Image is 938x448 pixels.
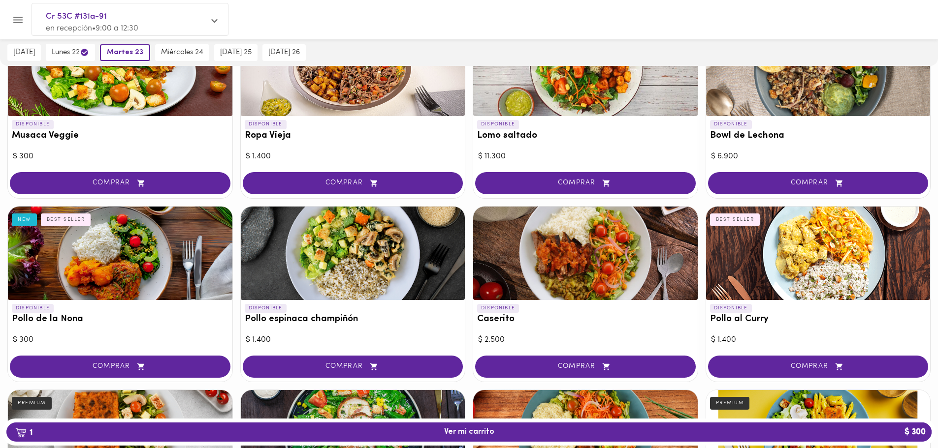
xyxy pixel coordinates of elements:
[477,314,694,325] h3: Caserito
[710,314,927,325] h3: Pollo al Curry
[107,48,143,57] span: martes 23
[268,48,300,57] span: [DATE] 26
[245,120,287,129] p: DISPONIBLE
[708,356,929,378] button: COMPRAR
[10,172,230,194] button: COMPRAR
[12,304,54,313] p: DISPONIBLE
[22,362,218,371] span: COMPRAR
[475,356,696,378] button: COMPRAR
[12,397,52,410] div: PREMIUM
[241,23,465,116] div: Ropa Vieja
[711,151,926,162] div: $ 6.900
[52,48,89,57] span: lunes 22
[13,48,35,57] span: [DATE]
[241,207,465,300] div: Pollo espinaca champiñón
[255,362,451,371] span: COMPRAR
[10,356,230,378] button: COMPRAR
[12,131,228,141] h3: Musaca Veggie
[243,356,463,378] button: COMPRAR
[8,207,232,300] div: Pollo de la Nona
[720,362,916,371] span: COMPRAR
[246,151,460,162] div: $ 1.400
[478,151,693,162] div: $ 11.300
[881,391,928,438] iframe: Messagebird Livechat Widget
[161,48,203,57] span: miércoles 24
[214,44,258,61] button: [DATE] 25
[487,179,683,187] span: COMPRAR
[477,131,694,141] h3: Lomo saltado
[246,334,460,346] div: $ 1.400
[473,207,698,300] div: Caserito
[477,120,519,129] p: DISPONIBLE
[46,44,95,61] button: lunes 22
[41,213,91,226] div: BEST SELLER
[46,10,204,23] span: Cr 53C #131a-91
[478,334,693,346] div: $ 2.500
[12,314,228,325] h3: Pollo de la Nona
[15,428,27,438] img: cart.png
[220,48,252,57] span: [DATE] 25
[477,304,519,313] p: DISPONIBLE
[710,120,752,129] p: DISPONIBLE
[444,427,494,437] span: Ver mi carrito
[710,397,750,410] div: PREMIUM
[6,8,30,32] button: Menu
[710,304,752,313] p: DISPONIBLE
[6,422,932,442] button: 1Ver mi carrito$ 300
[710,131,927,141] h3: Bowl de Lechona
[708,172,929,194] button: COMPRAR
[487,362,683,371] span: COMPRAR
[13,151,227,162] div: $ 300
[711,334,926,346] div: $ 1.400
[13,334,227,346] div: $ 300
[9,426,38,439] b: 1
[262,44,306,61] button: [DATE] 26
[706,23,931,116] div: Bowl de Lechona
[245,131,461,141] h3: Ropa Vieja
[46,25,138,32] span: en recepción • 9:00 a 12:30
[8,23,232,116] div: Musaca Veggie
[243,172,463,194] button: COMPRAR
[475,172,696,194] button: COMPRAR
[255,179,451,187] span: COMPRAR
[7,44,41,61] button: [DATE]
[245,314,461,325] h3: Pollo espinaca champiñón
[473,23,698,116] div: Lomo saltado
[706,207,931,300] div: Pollo al Curry
[720,179,916,187] span: COMPRAR
[100,44,150,61] button: martes 23
[12,213,37,226] div: NEW
[155,44,209,61] button: miércoles 24
[245,304,287,313] p: DISPONIBLE
[710,213,760,226] div: BEST SELLER
[12,120,54,129] p: DISPONIBLE
[22,179,218,187] span: COMPRAR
